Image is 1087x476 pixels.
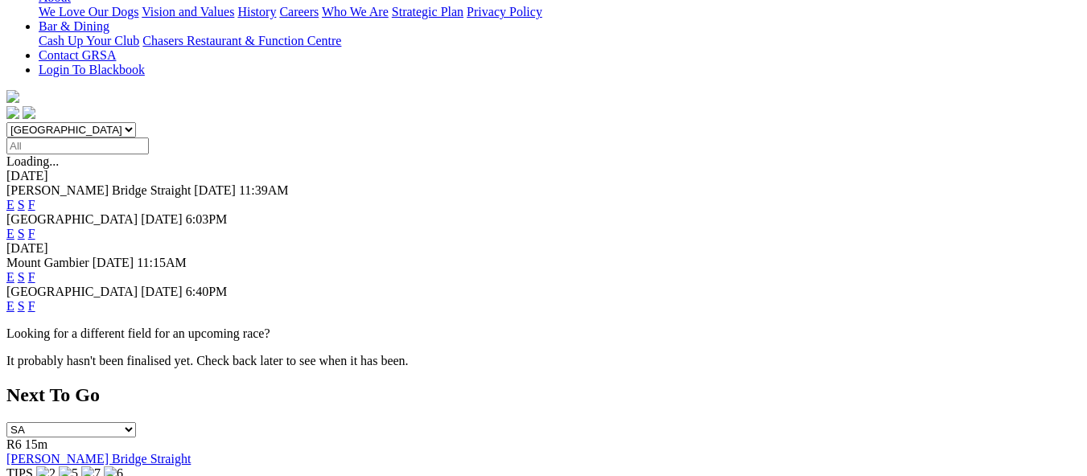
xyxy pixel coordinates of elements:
[467,5,542,18] a: Privacy Policy
[6,212,138,226] span: [GEOGRAPHIC_DATA]
[6,90,19,103] img: logo-grsa-white.png
[6,256,89,269] span: Mount Gambier
[141,212,183,226] span: [DATE]
[6,183,191,197] span: [PERSON_NAME] Bridge Straight
[93,256,134,269] span: [DATE]
[6,241,1081,256] div: [DATE]
[6,154,59,168] span: Loading...
[6,299,14,313] a: E
[23,106,35,119] img: twitter.svg
[18,299,25,313] a: S
[194,183,236,197] span: [DATE]
[39,19,109,33] a: Bar & Dining
[39,34,139,47] a: Cash Up Your Club
[6,198,14,211] a: E
[39,34,1081,48] div: Bar & Dining
[25,437,47,451] span: 15m
[141,285,183,298] span: [DATE]
[6,169,1081,183] div: [DATE]
[39,63,145,76] a: Login To Blackbook
[6,227,14,240] a: E
[18,270,25,284] a: S
[18,198,25,211] a: S
[6,270,14,284] a: E
[239,183,289,197] span: 11:39AM
[186,285,228,298] span: 6:40PM
[6,326,1081,341] p: Looking for a different field for an upcoming race?
[6,384,1081,406] h2: Next To Go
[6,354,409,367] partial: It probably hasn't been finalised yet. Check back later to see when it has been.
[142,5,234,18] a: Vision and Values
[392,5,463,18] a: Strategic Plan
[186,212,228,226] span: 6:03PM
[6,452,191,466] a: [PERSON_NAME] Bridge Straight
[322,5,389,18] a: Who We Are
[142,34,341,47] a: Chasers Restaurant & Function Centre
[6,285,138,298] span: [GEOGRAPHIC_DATA]
[28,227,35,240] a: F
[28,299,35,313] a: F
[28,198,35,211] a: F
[137,256,187,269] span: 11:15AM
[28,270,35,284] a: F
[6,106,19,119] img: facebook.svg
[279,5,319,18] a: Careers
[39,5,1081,19] div: About
[6,437,22,451] span: R6
[18,227,25,240] a: S
[39,48,116,62] a: Contact GRSA
[39,5,138,18] a: We Love Our Dogs
[6,137,149,154] input: Select date
[237,5,276,18] a: History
